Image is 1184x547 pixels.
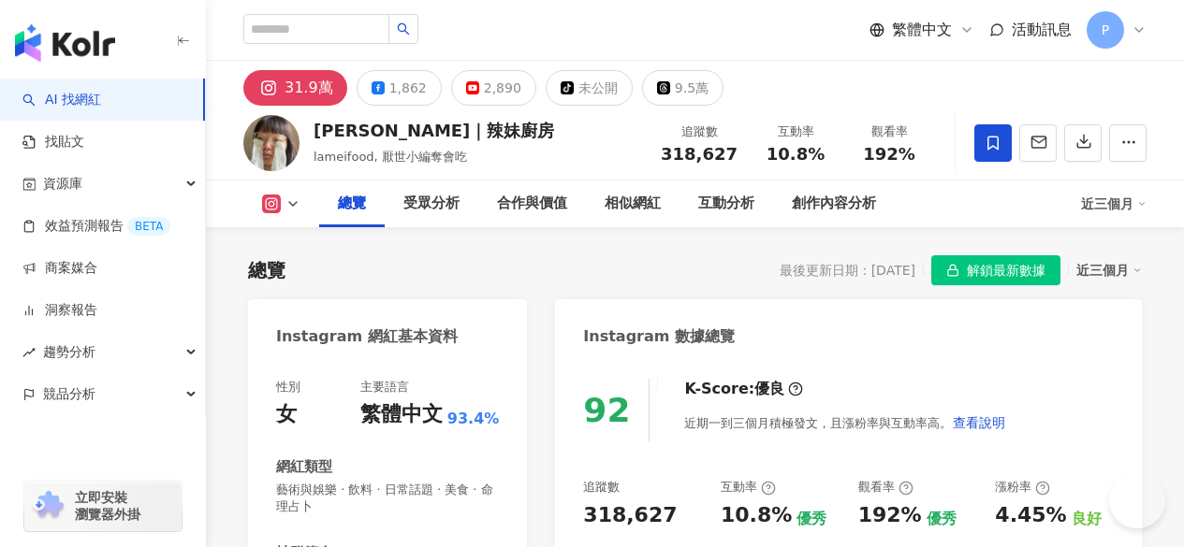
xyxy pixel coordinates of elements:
img: chrome extension [30,491,66,521]
div: 追蹤數 [583,479,620,496]
div: 92 [583,391,630,429]
span: lameifood, 厭世小編奪會吃 [314,150,467,164]
div: 受眾分析 [403,193,460,215]
a: chrome extension立即安裝 瀏覽器外掛 [24,481,182,531]
span: 繁體中文 [892,20,952,40]
div: 良好 [1072,509,1102,529]
span: 立即安裝 瀏覽器外掛 [75,489,140,523]
div: 最後更新日期：[DATE] [780,263,915,278]
div: 繁體中文 [360,400,443,429]
div: 192% [858,501,922,530]
div: 互動率 [721,479,776,496]
div: 近三個月 [1081,189,1147,219]
span: 活動訊息 [1012,21,1072,38]
img: logo [15,24,115,62]
div: 追蹤數 [661,122,738,141]
div: 近三個月 [1076,258,1142,282]
button: 解鎖最新數據 [931,255,1060,285]
div: 相似網紅 [605,193,661,215]
div: 觀看率 [854,122,925,141]
span: 藝術與娛樂 · 飲料 · 日常話題 · 美食 · 命理占卜 [276,482,499,515]
div: 31.9萬 [285,75,333,101]
div: 2,890 [484,75,521,101]
span: 趨勢分析 [43,331,95,373]
div: 合作與價值 [497,193,567,215]
a: 洞察報告 [22,301,97,320]
div: 性別 [276,379,300,396]
button: 查看說明 [952,404,1006,441]
iframe: Help Scout Beacon - Open [1109,472,1165,528]
button: 未公開 [546,70,633,106]
div: 318,627 [583,501,677,530]
div: Instagram 數據總覽 [583,326,735,347]
div: 4.45% [995,501,1066,530]
div: K-Score : [684,379,803,399]
div: 近期一到三個月積極發文，且漲粉率與互動率高。 [684,404,1006,441]
span: P [1102,20,1109,40]
div: 觀看率 [858,479,914,496]
div: 1,862 [389,75,427,101]
img: KOL Avatar [243,115,300,171]
div: 總覽 [338,193,366,215]
div: 總覽 [248,257,285,283]
a: 找貼文 [22,133,84,151]
div: 互動分析 [698,193,754,215]
span: search [397,22,410,36]
div: 漲粉率 [995,479,1050,496]
span: 資源庫 [43,163,82,205]
div: 女 [276,400,297,429]
div: 優秀 [927,509,957,529]
div: 優秀 [797,509,826,529]
a: 效益預測報告BETA [22,217,170,236]
button: 2,890 [451,70,536,106]
div: 10.8% [721,501,792,530]
span: 查看說明 [953,415,1005,430]
span: 93.4% [447,409,500,429]
div: 創作內容分析 [792,193,876,215]
button: 31.9萬 [243,70,347,106]
div: 主要語言 [360,379,409,396]
span: 10.8% [767,145,825,164]
span: 解鎖最新數據 [967,256,1045,286]
span: rise [22,346,36,359]
div: 網紅類型 [276,457,332,477]
span: 競品分析 [43,373,95,415]
button: 1,862 [357,70,442,106]
button: 9.5萬 [642,70,724,106]
div: 互動率 [760,122,831,141]
span: 192% [863,145,915,164]
a: searchAI 找網紅 [22,91,101,109]
div: Instagram 網紅基本資料 [276,326,458,347]
a: 商案媒合 [22,259,97,278]
span: 318,627 [661,144,738,164]
div: 9.5萬 [675,75,709,101]
div: 未公開 [578,75,618,101]
div: 優良 [754,379,784,399]
div: [PERSON_NAME]｜辣妹廚房 [314,119,554,142]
